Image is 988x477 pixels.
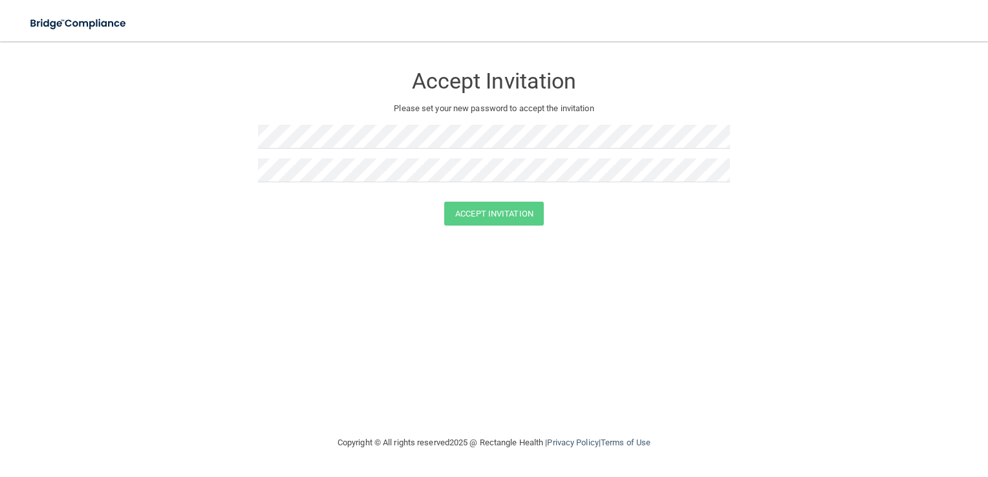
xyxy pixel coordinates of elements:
[601,438,650,447] a: Terms of Use
[444,202,544,226] button: Accept Invitation
[268,101,720,116] p: Please set your new password to accept the invitation
[258,422,730,463] div: Copyright © All rights reserved 2025 @ Rectangle Health | |
[258,69,730,93] h3: Accept Invitation
[547,438,598,447] a: Privacy Policy
[19,10,138,37] img: bridge_compliance_login_screen.278c3ca4.svg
